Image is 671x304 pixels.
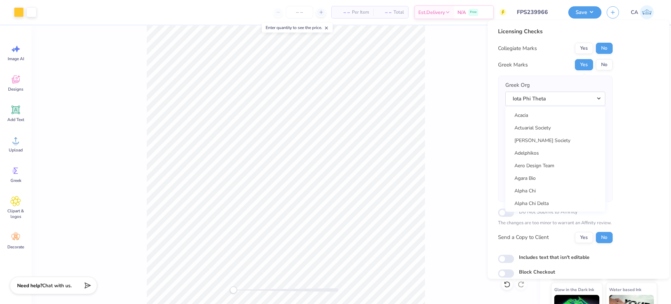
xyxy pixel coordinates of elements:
span: – – [336,9,350,16]
span: Add Text [7,117,24,122]
a: [PERSON_NAME] Society [508,135,603,146]
a: Agara Bio [508,172,603,184]
p: The changes are too minor to warrant an Affinity review. [498,220,613,227]
button: Iota Phi Theta [505,92,605,106]
label: Includes text that isn't editable [519,254,590,261]
div: Collegiate Marks [498,44,537,52]
span: Upload [9,147,23,153]
a: Actuarial Society [508,122,603,134]
div: Enter quantity to see the price. [262,23,333,33]
strong: Need help? [17,282,42,289]
span: Greek [10,178,21,183]
span: Free [470,10,477,15]
button: Yes [575,232,593,243]
label: Do Not Submit to Affinity [519,207,578,216]
span: CA [631,8,638,16]
span: Decorate [7,244,24,250]
a: Alpha Chi [508,185,603,197]
img: Chollene Anne Aranda [640,5,654,19]
button: Save [568,6,601,19]
label: Block Checkout [519,268,555,276]
a: Aero Design Team [508,160,603,171]
span: Water based Ink [609,286,641,293]
div: Accessibility label [230,287,237,294]
span: Glow in the Dark Ink [554,286,594,293]
a: Alpha Chi Delta [508,198,603,209]
a: Alpha Chi Omega [508,210,603,222]
button: Yes [575,59,593,70]
span: Clipart & logos [4,208,27,219]
div: Iota Phi Theta [505,107,605,212]
button: No [596,43,613,54]
span: Total [394,9,404,16]
span: Image AI [8,56,24,62]
span: N/A [457,9,466,16]
a: CA [628,5,657,19]
span: Chat with us. [42,282,72,289]
label: Greek Org [505,81,530,89]
button: Yes [575,43,593,54]
div: Greek Marks [498,61,528,69]
button: No [596,232,613,243]
div: Licensing Checks [498,27,613,36]
span: – – [377,9,391,16]
a: Adelphikos [508,147,603,159]
a: Acacia [508,109,603,121]
input: Untitled Design [512,5,563,19]
div: Send a Copy to Client [498,233,549,241]
span: Est. Delivery [418,9,445,16]
button: No [596,59,613,70]
input: – – [286,6,313,19]
span: Designs [8,86,23,92]
span: Per Item [352,9,369,16]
